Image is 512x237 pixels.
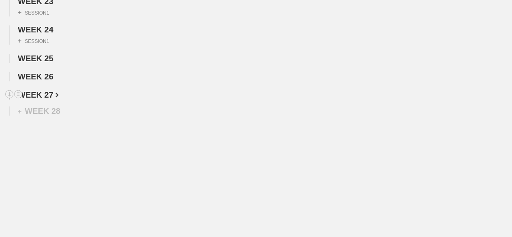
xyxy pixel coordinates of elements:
span: WEEK 27 [18,90,59,99]
img: carrot_right.png [55,92,59,97]
div: SESSION 1 [18,37,49,45]
div: WEEK 28 [18,106,60,115]
span: + [18,9,21,16]
span: + [18,108,21,115]
span: WEEK 24 [18,25,53,34]
span: WEEK 26 [18,72,53,81]
iframe: Chat Widget [472,198,512,237]
div: SESSION 1 [18,9,49,16]
span: + [18,37,21,44]
span: WEEK 25 [18,53,53,62]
